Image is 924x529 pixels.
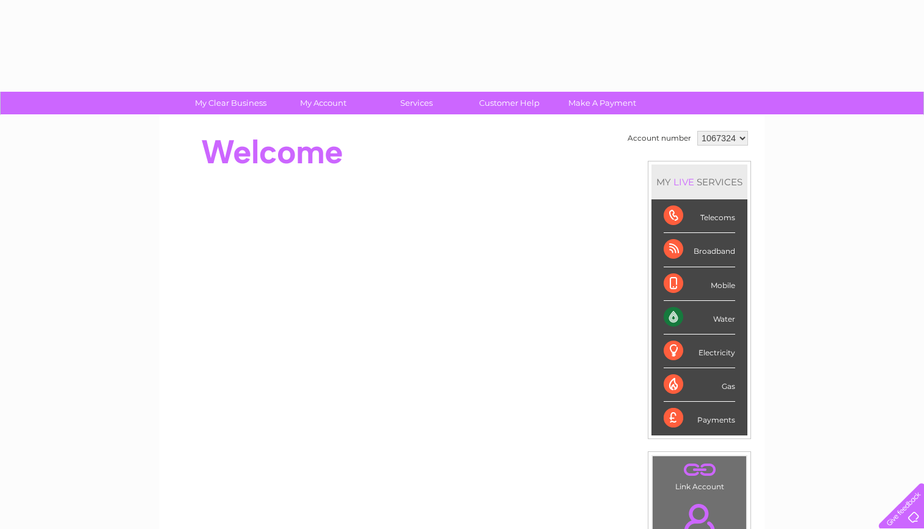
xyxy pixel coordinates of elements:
a: Make A Payment [552,92,653,114]
div: Water [664,301,735,335]
div: Payments [664,402,735,435]
td: Link Account [652,456,747,494]
div: Broadband [664,233,735,267]
a: My Account [273,92,374,114]
a: . [656,459,743,481]
div: Gas [664,368,735,402]
a: Customer Help [459,92,560,114]
div: Mobile [664,267,735,301]
div: Electricity [664,335,735,368]
div: MY SERVICES [651,165,747,199]
a: Services [366,92,467,114]
div: LIVE [671,176,697,188]
div: Telecoms [664,199,735,233]
td: Account number [625,128,694,149]
a: My Clear Business [180,92,281,114]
